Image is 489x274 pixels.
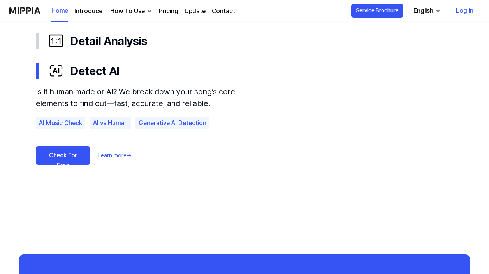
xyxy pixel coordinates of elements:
button: Service Brochure [351,4,403,18]
a: Home [51,0,68,22]
a: Pricing [159,7,178,16]
div: English [412,6,435,16]
div: AI vs Human [90,117,131,129]
button: How To Use [109,7,153,16]
button: English [407,3,446,19]
a: Update [185,7,206,16]
div: How To Use [109,7,146,16]
div: Detect AI [36,86,453,192]
div: Generative AI Detection [135,117,209,129]
button: Detail Analysis [36,26,453,56]
a: Learn more→ [98,152,132,160]
button: Detect AI [36,56,453,86]
div: Is it human made or AI? We break down your song’s core elements to find out—fast, accurate, and r... [36,86,246,109]
a: Check For Free [36,146,90,165]
a: Contact [212,7,235,16]
div: Detail Analysis [48,32,453,50]
div: AI Music Check [36,117,85,129]
div: Detect AI [48,62,453,80]
img: down [146,8,153,14]
a: Introduce [74,7,102,16]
